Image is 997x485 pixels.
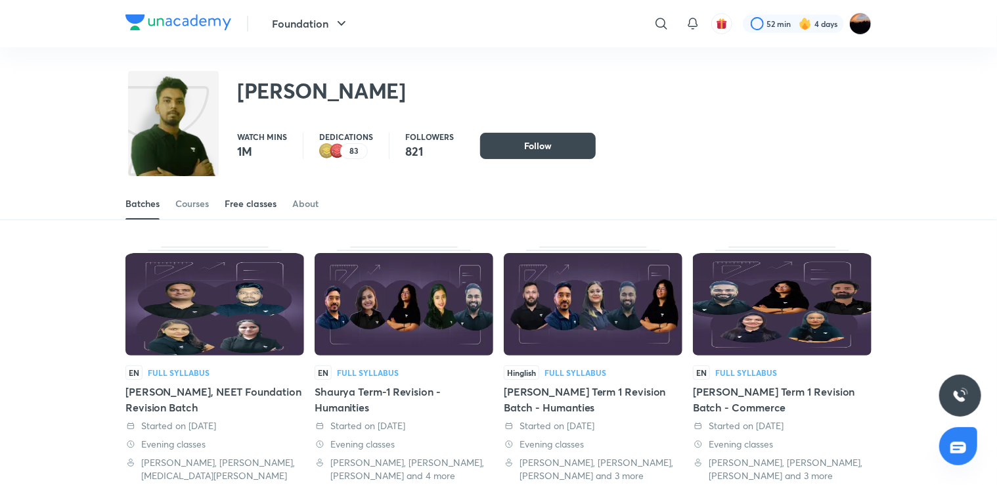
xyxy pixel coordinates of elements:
img: streak [799,17,812,30]
button: avatar [711,13,732,34]
p: Dedications [319,133,373,141]
img: class [128,74,219,236]
p: Followers [405,133,454,141]
img: Thumbnail [504,253,682,356]
div: [PERSON_NAME], NEET Foundation Revision Batch [125,384,304,415]
button: Foundation [264,11,357,37]
img: Company Logo [125,14,231,30]
a: About [292,188,319,219]
div: Started on 30 Jul 2025 [315,419,493,432]
h2: [PERSON_NAME] [237,78,406,104]
div: About [292,197,319,210]
img: educator badge2 [319,143,335,159]
p: 83 [349,147,359,156]
a: Courses [175,188,209,219]
p: 1M [237,143,287,159]
img: Thumbnail [693,253,872,356]
span: Follow [524,139,552,152]
div: Dhwani Gandhi, Oshin Phull Taknori, Abhishek Sahu and 3 more [693,456,872,482]
img: avatar [716,18,728,30]
p: 821 [405,143,454,159]
div: Courses [175,197,209,210]
div: Full Syllabus [337,369,399,377]
div: Ajay Dhayal, Oshin Phull Taknori, Barsha Mukherjee and 4 more [315,456,493,482]
img: ANTARIP ভৌতবিজ্ঞান [849,12,872,35]
div: Free classes [225,197,277,210]
span: EN [125,365,143,380]
div: Ajay Dhayal, Oshin Phull Taknori, Barsha Mukherjee and 3 more [504,456,682,482]
div: Started on 12 Aug 2025 [125,419,304,432]
a: Company Logo [125,14,231,34]
div: Full Syllabus [148,369,210,377]
div: Shaurya Term-1 Revision - Humanities [315,384,493,415]
div: [PERSON_NAME] Term 1 Revision Batch - Humanties [504,384,682,415]
img: Thumbnail [315,253,493,356]
div: Full Syllabus [544,369,606,377]
p: Watch mins [237,133,287,141]
div: Evening classes [693,438,872,451]
div: Full Syllabus [715,369,777,377]
img: educator badge1 [330,143,345,159]
div: Started on 30 Jul 2025 [504,419,682,432]
div: [PERSON_NAME] Term 1 Revision Batch - Commerce [693,384,872,415]
img: ttu [952,388,968,404]
div: Batches [125,197,160,210]
div: Evening classes [504,438,682,451]
div: Evening classes [315,438,493,451]
span: EN [315,365,332,380]
a: Free classes [225,188,277,219]
img: Thumbnail [125,253,304,356]
div: Evening classes [125,438,304,451]
div: Started on 30 Jul 2025 [693,419,872,432]
span: EN [693,365,710,380]
button: Follow [480,133,596,159]
span: Hinglish [504,365,539,380]
a: Batches [125,188,160,219]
